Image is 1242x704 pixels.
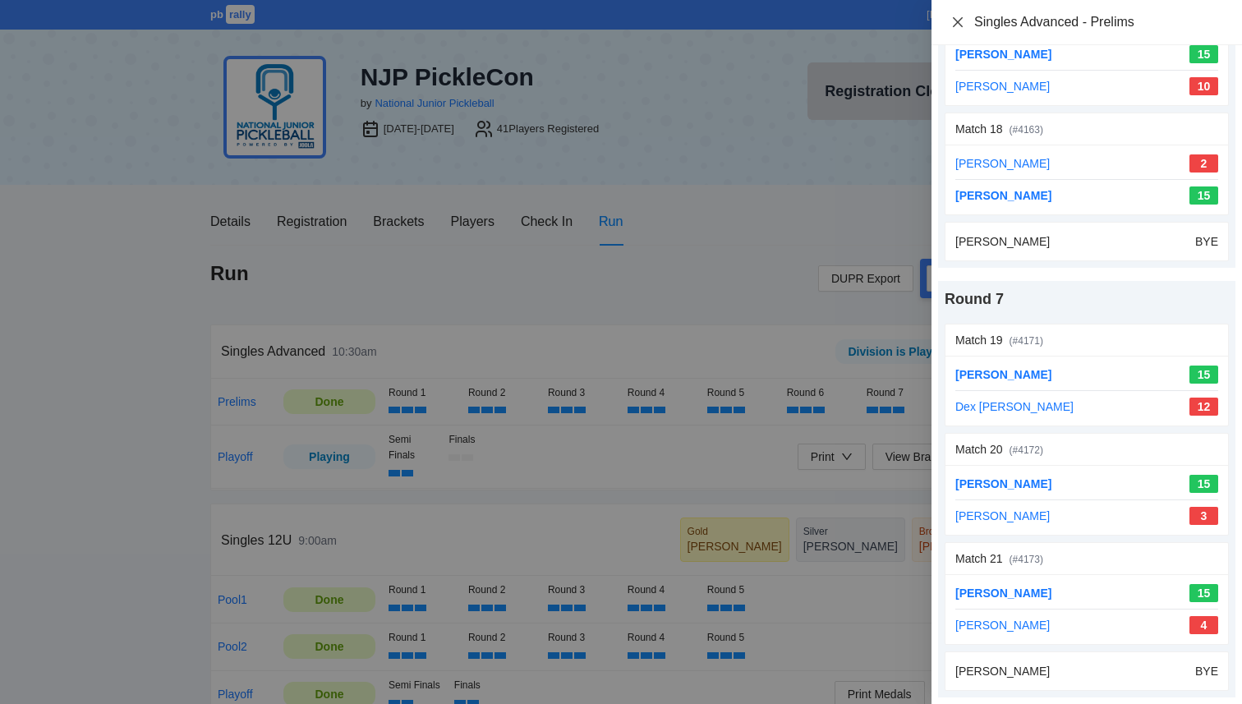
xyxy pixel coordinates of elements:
span: close [951,16,964,29]
div: 15 [1189,45,1218,63]
a: [PERSON_NAME] [955,509,1050,522]
div: Round 7 [945,288,1229,311]
span: Match 20 [955,443,1003,456]
span: Match 18 [955,122,1003,136]
div: 15 [1189,584,1218,602]
div: BYE [1195,662,1218,680]
button: Close [951,16,964,30]
div: Singles Advanced - Prelims [974,13,1222,31]
a: [PERSON_NAME] [955,477,1051,490]
div: 3 [1189,507,1218,525]
div: 4 [1189,616,1218,634]
span: (# 4173 ) [1010,554,1043,565]
div: 15 [1189,366,1218,384]
div: [PERSON_NAME] [955,662,1050,680]
span: (# 4163 ) [1010,124,1043,136]
a: [PERSON_NAME] [955,80,1050,93]
div: 15 [1189,186,1218,205]
span: Match 21 [955,552,1003,565]
a: [PERSON_NAME] [955,368,1051,381]
a: [PERSON_NAME] [955,619,1050,632]
div: 12 [1189,398,1218,416]
div: 15 [1189,475,1218,493]
span: (# 4171 ) [1010,335,1043,347]
div: 10 [1189,77,1218,95]
a: [PERSON_NAME] [955,48,1051,61]
div: [PERSON_NAME] [955,232,1050,251]
span: (# 4172 ) [1010,444,1043,456]
a: [PERSON_NAME] [955,157,1050,170]
a: Dex [PERSON_NAME] [955,400,1074,413]
div: BYE [1195,232,1218,251]
a: [PERSON_NAME] [955,587,1051,600]
span: Match 19 [955,334,1003,347]
a: [PERSON_NAME] [955,189,1051,202]
div: 2 [1189,154,1218,173]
